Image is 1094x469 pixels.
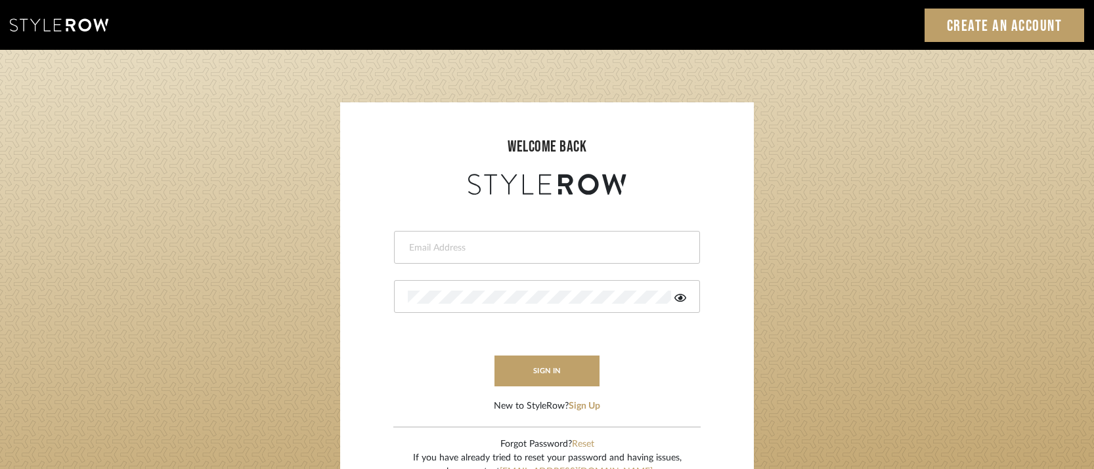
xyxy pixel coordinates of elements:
[413,438,682,451] div: Forgot Password?
[408,241,683,255] input: Email Address
[572,438,594,451] button: Reset
[353,135,741,159] div: welcome back
[925,9,1085,42] a: Create an Account
[494,399,600,413] div: New to StyleRow?
[569,399,600,413] button: Sign Up
[494,356,600,386] button: sign in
